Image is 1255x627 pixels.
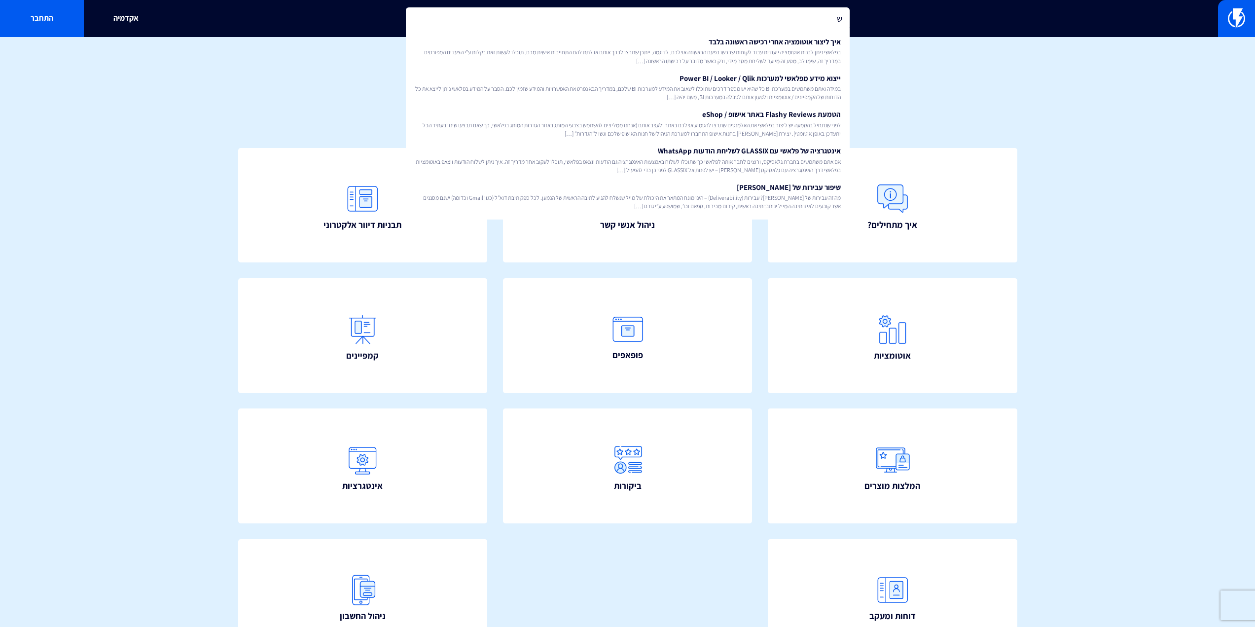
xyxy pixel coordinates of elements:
[869,610,916,623] span: דוחות ומעקב
[415,84,841,101] span: במידה ואתם משתמשים במערכת BI כל שהיא יש מספר דרכים שתוכלו לשאוב את המידע למערכות BI שלכם, במדריך ...
[415,193,841,210] span: מה זה עבירות של [PERSON_NAME]? עבירות (Deliverability) – הינו מונח המתאר את היכולת של מייל שנשלח ...
[867,219,917,231] span: איך מתחילים?
[15,52,1240,72] h1: איך אפשר לעזור?
[411,142,845,178] a: אינטגרציה של פלאשי עם GLASSIX לשליחת הודעות WhatsAppאם אתם משתמשים בחברת גלאסיקס, ורוצים לחבר אות...
[768,148,1017,263] a: איך מתחילים?
[342,479,383,492] span: אינטגרציות
[238,408,488,523] a: אינטגרציות
[864,479,920,492] span: המלצות מוצרים
[600,219,655,231] span: ניהול אנשי קשר
[614,479,642,492] span: ביקורות
[503,408,753,523] a: ביקורות
[415,48,841,65] span: בפלאשי ניתן לבנות אוטומציה ייעודית עבור לקוחות שרכשו בפעם הראשונה אצלכם. לדוגמה, ייתכן שתרצו לברך...
[415,121,841,138] span: לפני שנתחיל בהטמעה יש ליצור בפלאשי את האלמנטים שתרצו להטמיע אצלכם באתר ולעצב אותם (אנחנו ממליצים ...
[323,219,401,231] span: תבניות דיוור אלקטרוני
[612,349,643,362] span: פופאפים
[411,69,845,106] a: ייצוא מידע מפלאשי למערכות Power BI / Looker / Qlikבמידה ואתם משתמשים במערכת BI כל שהיא יש מספר דר...
[411,178,845,215] a: שיפור עבירות של [PERSON_NAME]מה זה עבירות של [PERSON_NAME]? עבירות (Deliverability) – הינו מונח ה...
[503,278,753,393] a: פופאפים
[411,105,845,142] a: הטמעת Flashy Reviews באתר אישופ / eShopלפני שנתחיל בהטמעה יש ליצור בפלאשי את האלמנטים שתרצו להטמי...
[415,157,841,174] span: אם אתם משתמשים בחברת גלאסיקס, ורוצים לחבר אותה לפלאשי כך שתוכלו לשלוח באמצעות האינטגרציה גם הודעו...
[874,349,911,362] span: אוטומציות
[768,408,1017,523] a: המלצות מוצרים
[411,33,845,69] a: איך ליצור אוטומציה אחרי רכישה ראשונה בלבדבפלאשי ניתן לבנות אוטומציה ייעודית עבור לקוחות שרכשו בפע...
[238,278,488,393] a: קמפיינים
[768,278,1017,393] a: אוטומציות
[346,349,379,362] span: קמפיינים
[340,610,386,623] span: ניהול החשבון
[238,148,488,263] a: תבניות דיוור אלקטרוני
[406,7,850,30] input: חיפוש מהיר...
